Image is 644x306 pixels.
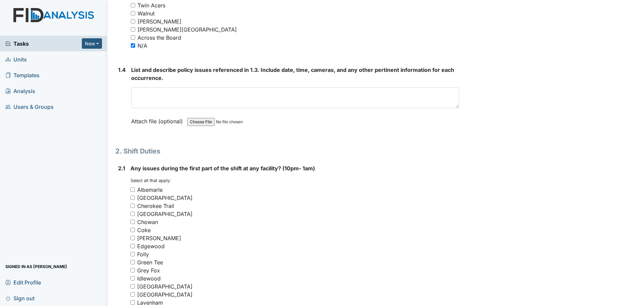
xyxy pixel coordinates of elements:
span: Sign out [5,293,35,303]
button: New [82,38,102,49]
input: Edgewood [130,244,135,248]
div: Edgewood [137,242,165,250]
div: N/A [138,42,147,50]
input: Lavenham [130,300,135,305]
div: [PERSON_NAME] [137,234,181,242]
input: Cherokee Trail [130,204,135,208]
label: 2.1 [118,164,125,172]
div: Across the Board [138,34,181,42]
a: Tasks [5,40,82,48]
input: Grey Fox [130,268,135,272]
div: Twin Acers [138,1,165,9]
div: Green Tee [137,258,163,266]
input: Coke [130,228,135,232]
h1: 2. Shift Duties [115,146,459,156]
div: [GEOGRAPHIC_DATA] [137,194,193,202]
input: Idlewood [130,276,135,280]
span: Edit Profile [5,277,41,288]
label: Attach file (optional) [131,114,185,125]
input: Walnut [131,11,135,15]
div: Grey Fox [137,266,160,274]
input: [GEOGRAPHIC_DATA] [130,292,135,297]
span: Units [5,54,27,64]
span: Templates [5,70,40,80]
div: [PERSON_NAME][GEOGRAPHIC_DATA] [138,26,237,34]
input: [GEOGRAPHIC_DATA] [130,212,135,216]
input: Chowan [130,220,135,224]
div: [GEOGRAPHIC_DATA] [137,282,193,291]
div: Folly [137,250,149,258]
span: Signed in as [PERSON_NAME] [5,261,67,272]
div: [PERSON_NAME] [138,17,181,26]
input: Across the Board [131,35,135,40]
div: Cherokee Trail [137,202,174,210]
span: Analysis [5,86,35,96]
div: Chowan [137,218,158,226]
div: Idlewood [137,274,161,282]
div: [GEOGRAPHIC_DATA] [137,291,193,299]
span: List and describe policy issues referenced in 1.3. Include date, time, cameras, and any other per... [131,67,454,81]
label: 1.4 [118,66,126,74]
span: Any issues during the first part of the shift at any facility? (10pm- 1am) [130,165,315,172]
div: [GEOGRAPHIC_DATA] [137,210,193,218]
input: [GEOGRAPHIC_DATA] [130,284,135,289]
div: Walnut [138,9,155,17]
small: Select all that apply: [130,178,171,183]
input: Green Tee [130,260,135,264]
div: Albemarle [137,186,163,194]
input: [PERSON_NAME] [130,236,135,240]
input: [GEOGRAPHIC_DATA] [130,195,135,200]
input: [PERSON_NAME] [131,19,135,24]
input: N/A [131,43,135,48]
input: Albemarle [130,187,135,192]
div: Coke [137,226,151,234]
input: Twin Acers [131,3,135,7]
input: Folly [130,252,135,256]
span: Users & Groups [5,101,54,112]
input: [PERSON_NAME][GEOGRAPHIC_DATA] [131,27,135,32]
